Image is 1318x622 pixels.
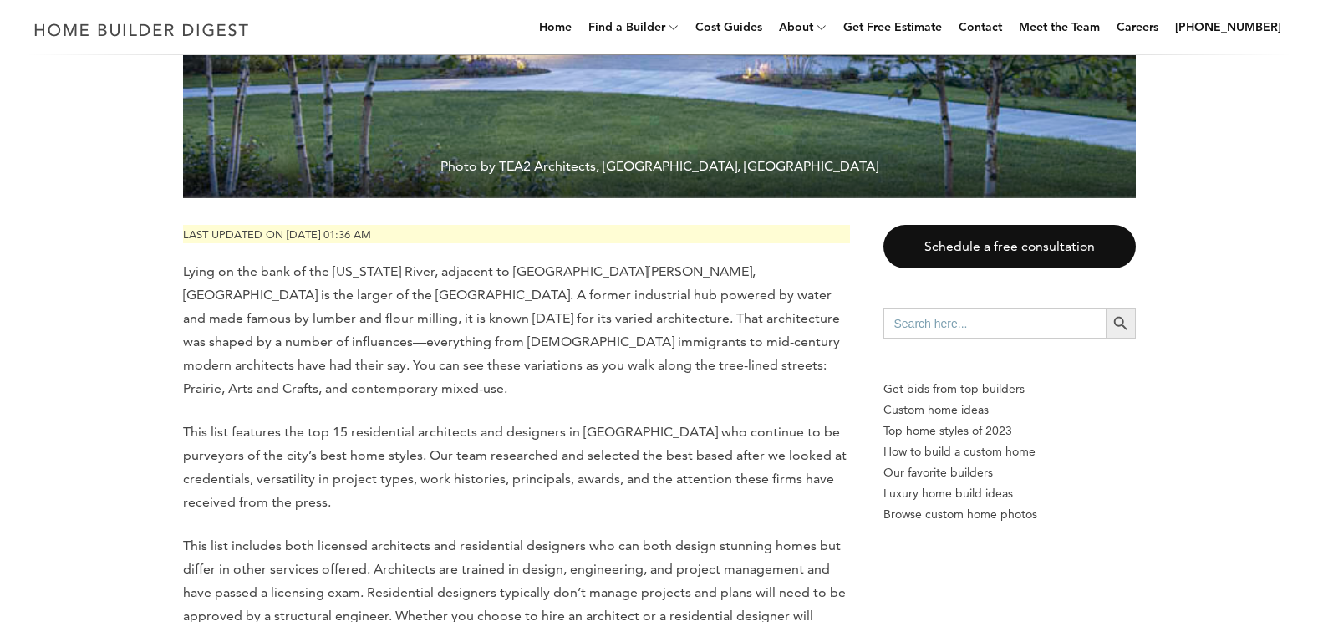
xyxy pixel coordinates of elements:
iframe: Drift Widget Chat Controller [997,502,1298,602]
svg: Search [1112,314,1130,333]
a: Browse custom home photos [883,504,1136,525]
span: Photo by TEA2 Architects, [GEOGRAPHIC_DATA], [GEOGRAPHIC_DATA] [183,141,1136,198]
a: Schedule a free consultation [883,225,1136,269]
a: Our favorite builders [883,462,1136,483]
span: This list features the top 15 residential architects and designers in [GEOGRAPHIC_DATA] who conti... [183,424,847,510]
img: Home Builder Digest [27,13,257,46]
span: Lying on the bank of the [US_STATE] River, adjacent to [GEOGRAPHIC_DATA][PERSON_NAME], [GEOGRAPHI... [183,263,840,396]
a: Luxury home build ideas [883,483,1136,504]
p: Last updated on [DATE] 01:36 am [183,225,850,244]
a: Top home styles of 2023 [883,421,1136,441]
input: Search here... [883,308,1106,339]
a: How to build a custom home [883,441,1136,462]
a: Custom home ideas [883,400,1136,421]
p: Get bids from top builders [883,379,1136,400]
